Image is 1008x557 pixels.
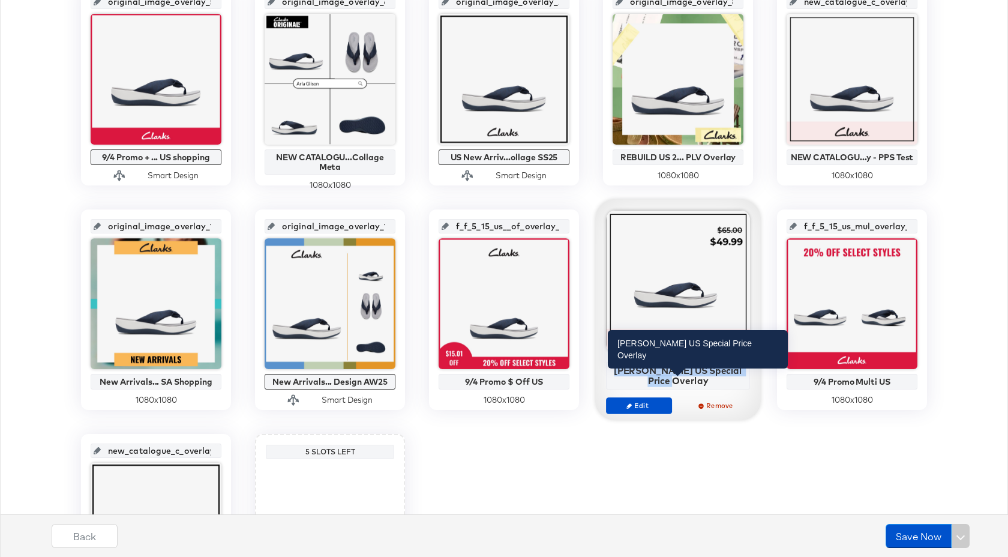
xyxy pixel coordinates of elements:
div: NEW CATALOGU...Collage Meta [268,152,392,172]
button: Save Now [886,524,952,548]
div: 9/4 Promo $ Off US [442,377,566,387]
span: Edit [611,401,667,410]
button: Back [52,524,118,548]
button: Edit [606,397,672,414]
div: 1080 x 1080 [91,394,221,406]
div: NEW CATALOGU...y - PPS Test [790,152,914,162]
div: 1080 x 1080 [787,394,917,406]
div: Smart Design [322,394,373,406]
div: [PERSON_NAME] US Special Price Overlay [610,365,747,386]
div: 1080 x 1080 [265,179,395,191]
div: Smart Design [496,170,547,181]
div: US New Arriv...ollage SS25 [442,152,566,162]
div: REBUILD US 2... PLV Overlay [616,152,740,162]
div: 9/4 Promo Multi US [790,377,914,387]
div: New Arrivals... Design AW25 [268,377,392,387]
div: 1080 x 1080 [613,170,743,181]
div: 9/4 Promo + ... US shopping [94,152,218,162]
span: Remove [689,401,745,410]
div: 1080 x 1080 [439,394,569,406]
div: 1080 x 1080 [787,170,917,181]
div: 5 Slots Left [269,447,391,457]
button: Remove [684,397,750,414]
div: Smart Design [148,170,199,181]
div: New Arrivals... SA Shopping [94,377,218,387]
